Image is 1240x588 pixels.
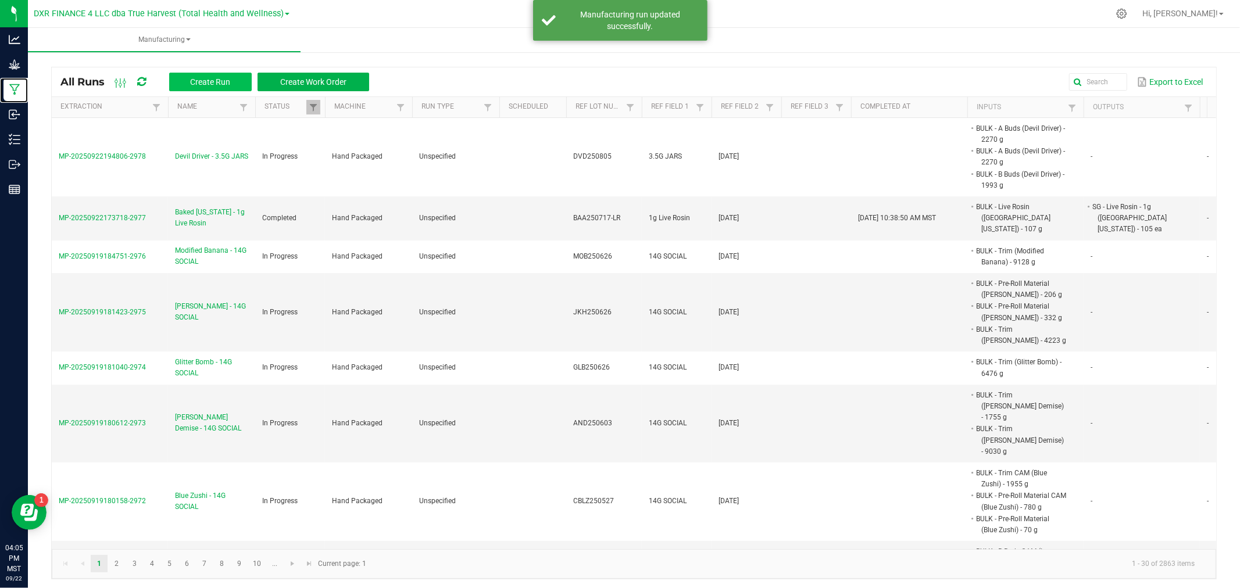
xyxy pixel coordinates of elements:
span: 14G SOCIAL [649,363,687,371]
a: Completed AtSortable [860,102,963,112]
span: Unspecified [419,419,456,427]
a: MachineSortable [334,102,393,112]
span: In Progress [262,252,298,260]
span: MP-20250919184751-2976 [59,252,146,260]
span: Hand Packaged [332,152,383,160]
kendo-pager: Current page: 1 [52,549,1216,579]
span: [DATE] [719,363,739,371]
span: [DATE] [719,419,739,427]
span: Unspecified [419,214,456,222]
span: BAA250717-LR [573,214,620,222]
span: MOB250626 [573,252,612,260]
a: Page 11 [266,555,283,572]
a: Page 6 [178,555,195,572]
span: MP-20250919180612-2973 [59,419,146,427]
span: Hand Packaged [332,308,383,316]
a: Filter [394,100,408,114]
span: Go to the last page [305,559,315,568]
span: Baked [US_STATE] - 1g Live Rosin [175,207,248,229]
span: [PERSON_NAME] Demise - 14G SOCIAL [175,412,248,434]
a: Page 8 [213,555,230,572]
p: 04:05 PM MST [5,543,23,574]
li: BULK - Trim ([PERSON_NAME]) - 4223 g [974,324,1066,346]
span: Unspecified [419,308,456,316]
a: Page 7 [196,555,213,572]
span: In Progress [262,497,298,505]
button: Create Work Order [258,73,369,91]
li: BULK - B Buds CAM (Lemon Cherry Gelato) - 1114 g [974,546,1066,568]
li: BULK - Trim (Glitter Bomb) - 6476 g [974,356,1066,379]
span: Hand Packaged [332,497,383,505]
span: Modified Banana - 14G SOCIAL [175,245,248,267]
li: BULK - Live Rosin ([GEOGRAPHIC_DATA] [US_STATE]) - 107 g [974,201,1066,235]
span: In Progress [262,308,298,316]
inline-svg: Reports [9,184,20,195]
a: ExtractionSortable [60,102,149,112]
td: - [1084,241,1200,273]
a: Page 9 [231,555,248,572]
span: Create Work Order [280,77,346,87]
span: AND250603 [573,419,612,427]
span: Hand Packaged [332,363,383,371]
div: Manufacturing run updated successfully. [562,9,699,32]
a: Page 10 [249,555,266,572]
span: Unspecified [419,252,456,260]
a: Filter [1181,101,1195,115]
span: [DATE] [719,308,739,316]
span: 14G SOCIAL [649,308,687,316]
span: Unspecified [419,497,456,505]
td: - [1084,462,1200,541]
li: BULK - Trim CAM (Blue Zushi) - 1955 g [974,467,1066,490]
a: Filter [693,100,707,114]
li: BULK - A Buds (Devil Driver) - 2270 g [974,123,1066,145]
li: SG - Live Rosin - 1g ([GEOGRAPHIC_DATA] [US_STATE]) - 105 ea [1091,201,1182,235]
inline-svg: Manufacturing [9,84,20,95]
td: - [1084,352,1200,384]
li: BULK - Pre-Roll Material (Blue Zushi) - 70 g [974,513,1066,536]
p: 09/22 [5,574,23,583]
li: BULK - Pre-Roll Material CAM (Blue Zushi) - 780 g [974,490,1066,512]
a: Ref Field 3Sortable [791,102,832,112]
a: Go to the last page [301,555,318,572]
a: ScheduledSortable [509,102,562,112]
li: BULK - A Buds (Devil Driver) - 2270 g [974,145,1066,168]
span: Hand Packaged [332,214,383,222]
span: MP-20250919180158-2972 [59,497,146,505]
span: [DATE] 10:38:50 AM MST [858,214,936,222]
inline-svg: Inbound [9,109,20,120]
span: 14G SOCIAL [649,419,687,427]
a: Ref Field 1Sortable [651,102,692,112]
span: 3.5G JARS [649,152,682,160]
span: Create Run [190,77,230,87]
span: Hand Packaged [332,419,383,427]
a: Filter [237,100,251,114]
input: Search [1069,73,1127,91]
span: Hi, [PERSON_NAME]! [1142,9,1218,18]
span: DVD250805 [573,152,612,160]
span: [DATE] [719,152,739,160]
iframe: Resource center [12,495,47,530]
span: Manufacturing [28,35,301,45]
div: Manage settings [1114,8,1129,19]
li: BULK - Trim ([PERSON_NAME] Demise) - 9030 g [974,423,1066,457]
span: GLB250626 [573,363,610,371]
a: Filter [1065,101,1079,115]
span: Glitter Bomb - 14G SOCIAL [175,357,248,379]
a: StatusSortable [265,102,306,112]
span: Go to the next page [288,559,297,568]
li: BULK - Trim ([PERSON_NAME] Demise) - 1755 g [974,389,1066,424]
li: BULK - Trim (Modified Banana) - 9128 g [974,245,1066,268]
span: In Progress [262,419,298,427]
td: - [1084,273,1200,352]
a: Go to the next page [284,555,301,572]
span: [PERSON_NAME] - 14G SOCIAL [175,301,248,323]
span: MP-20250922194806-2978 [59,152,146,160]
a: Page 2 [108,555,125,572]
span: In Progress [262,152,298,160]
li: BULK - Pre-Roll Material ([PERSON_NAME]) - 332 g [974,300,1066,323]
iframe: Resource center unread badge [34,493,48,507]
span: 14G SOCIAL [649,497,687,505]
div: All Runs [60,72,378,92]
a: Ref Lot NumberSortable [576,102,623,112]
th: Outputs [1084,97,1200,118]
